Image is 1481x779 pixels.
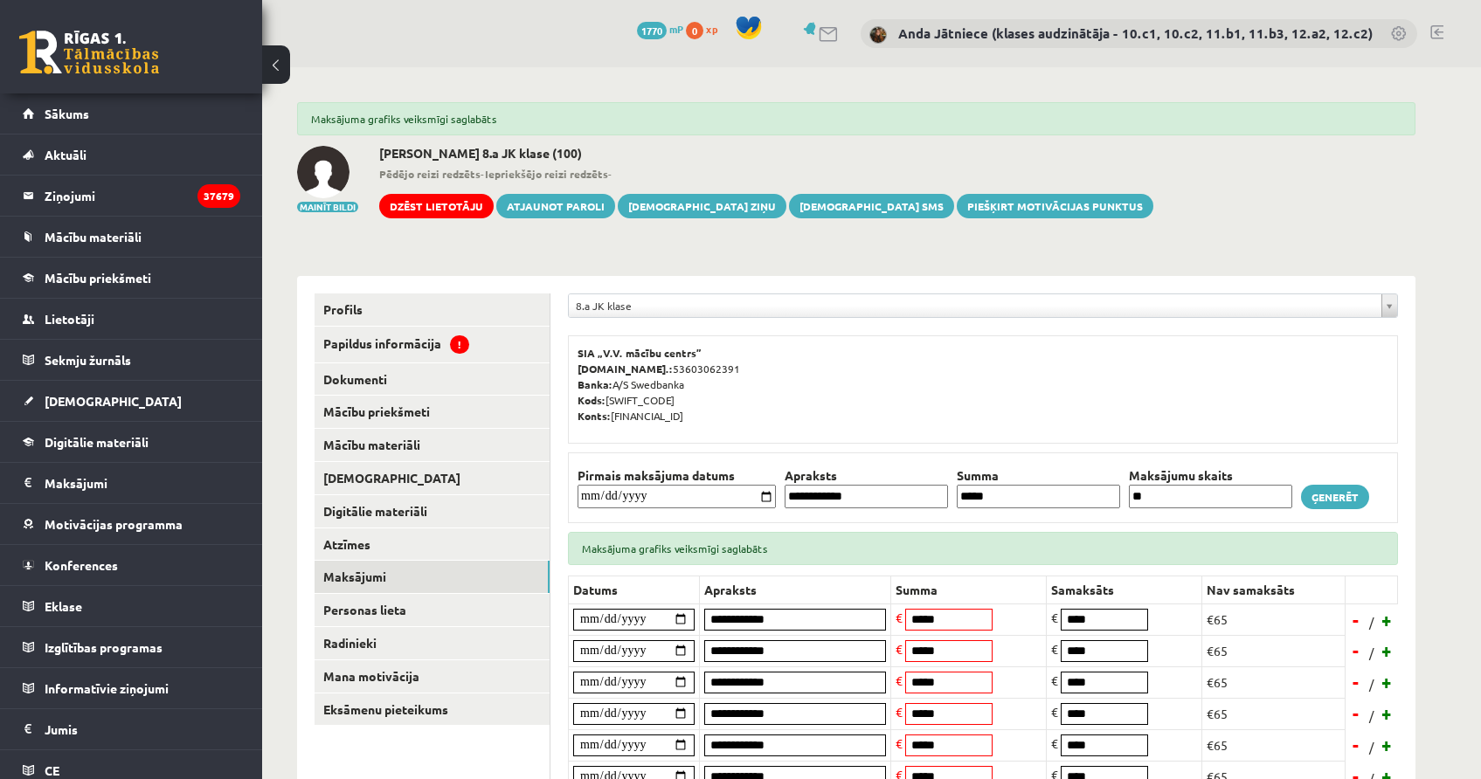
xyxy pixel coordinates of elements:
span: € [896,704,903,720]
a: Rīgas 1. Tālmācības vidusskola [19,31,159,74]
a: Ziņojumi37679 [23,176,240,216]
a: 1770 mP [637,22,683,36]
a: - [1347,638,1365,664]
a: Maksājumi [23,463,240,503]
a: - [1347,732,1365,758]
a: Mācību materiāli [23,217,240,257]
a: Maksājumi [315,561,550,593]
span: Izglītības programas [45,639,163,655]
a: [DEMOGRAPHIC_DATA] SMS [789,194,954,218]
a: Eklase [23,586,240,626]
a: Lietotāji [23,299,240,339]
a: Piešķirt motivācijas punktus [957,194,1153,218]
a: Mācību priekšmeti [315,396,550,428]
a: Papildus informācija! [315,327,550,362]
a: Personas lieta [315,594,550,626]
a: Mācību priekšmeti [23,258,240,298]
span: Mācību materiāli [45,229,142,245]
a: Konferences [23,545,240,585]
th: Summa [891,576,1047,603]
a: - [1347,607,1365,633]
a: Radinieki [315,627,550,659]
a: Motivācijas programma [23,504,240,544]
span: Konferences [45,557,118,573]
a: - [1347,700,1365,727]
div: Maksājuma grafiks veiksmīgi saglabāts [568,532,1398,565]
span: xp [706,22,717,36]
b: Konts: [578,409,611,423]
th: Maksājumu skaits [1125,466,1297,485]
td: €65 [1202,729,1346,761]
a: Jumis [23,709,240,749]
th: Summa [952,466,1125,485]
th: Nav samaksāts [1202,576,1346,603]
legend: Maksājumi [45,463,240,503]
span: Sākums [45,106,89,121]
img: Jasmīne Ozola [297,146,349,198]
span: Sekmju žurnāls [45,352,131,368]
th: Pirmais maksājuma datums [573,466,780,485]
a: Mana motivācija [315,660,550,693]
legend: Ziņojumi [45,176,240,216]
a: Sekmju žurnāls [23,340,240,380]
span: € [896,610,903,625]
td: €65 [1202,635,1346,666]
span: ! [450,335,469,354]
a: [DEMOGRAPHIC_DATA] [315,462,550,494]
a: 0 xp [686,22,726,36]
p: 53603062391 A/S Swedbanka [SWIFT_CODE] [FINANCIAL_ID] [578,345,1388,424]
span: € [896,735,903,751]
a: Dzēst lietotāju [379,194,494,218]
a: + [1379,638,1396,664]
span: Motivācijas programma [45,516,183,532]
b: Banka: [578,377,612,391]
span: € [1051,610,1058,625]
span: mP [669,22,683,36]
th: Apraksts [780,466,952,485]
span: 0 [686,22,703,39]
span: / [1367,644,1376,662]
span: / [1367,613,1376,631]
a: Dokumenti [315,363,550,396]
th: Samaksāts [1047,576,1202,603]
a: Profils [315,293,550,326]
a: Mācību materiāli [315,429,550,461]
span: - - [379,166,1153,182]
span: Eklase [45,598,82,614]
span: 8.a JK klase [576,294,1374,317]
button: Mainīt bildi [297,202,358,212]
a: Informatīvie ziņojumi [23,668,240,708]
span: € [896,641,903,657]
span: 1770 [637,22,667,39]
a: + [1379,732,1396,758]
span: € [896,672,903,688]
span: € [1051,641,1058,657]
b: Pēdējo reizi redzēts [379,167,481,181]
a: Sākums [23,93,240,134]
th: Datums [569,576,700,603]
a: 8.a JK klase [569,294,1397,317]
span: CE [45,762,59,778]
span: / [1367,675,1376,693]
b: [DOMAIN_NAME].: [578,362,673,376]
span: [DEMOGRAPHIC_DATA] [45,393,182,409]
span: / [1367,707,1376,725]
a: [DEMOGRAPHIC_DATA] ziņu [618,194,786,218]
i: 37679 [197,184,240,208]
b: Kods: [578,393,606,407]
a: Aktuāli [23,134,240,175]
a: [DEMOGRAPHIC_DATA] [23,381,240,421]
a: + [1379,669,1396,695]
td: €65 [1202,603,1346,635]
a: + [1379,607,1396,633]
a: - [1347,669,1365,695]
a: Atzīmes [315,528,550,561]
th: Apraksts [700,576,891,603]
b: Iepriekšējo reizi redzēts [485,167,608,181]
h2: [PERSON_NAME] 8.a JK klase (100) [379,146,1153,161]
td: €65 [1202,698,1346,729]
b: SIA „V.V. mācību centrs” [578,346,702,360]
a: Anda Jātniece (klases audzinātāja - 10.c1, 10.c2, 11.b1, 11.b3, 12.a2, 12.c2) [898,24,1373,42]
a: Atjaunot paroli [496,194,615,218]
span: € [1051,672,1058,688]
